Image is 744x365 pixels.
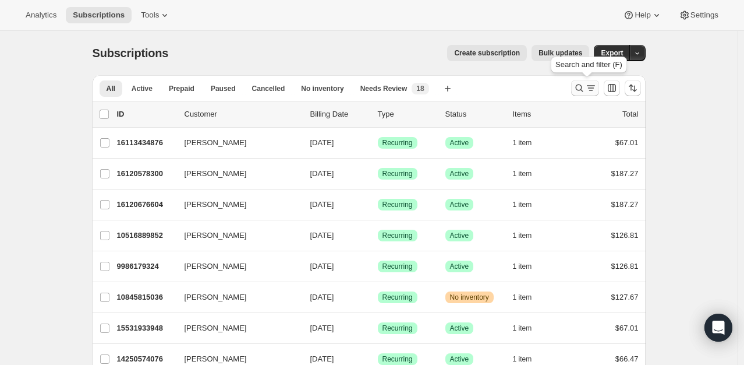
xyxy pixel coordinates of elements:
[450,169,469,178] span: Active
[117,261,175,272] p: 9986179324
[117,353,175,365] p: 14250574076
[513,108,571,120] div: Items
[445,108,504,120] p: Status
[625,80,641,96] button: Sort the results
[107,84,115,93] span: All
[513,196,545,213] button: 1 item
[382,138,413,148] span: Recurring
[532,45,589,61] button: Bulk updates
[416,84,424,93] span: 18
[571,80,599,96] button: Search and filter results
[382,355,413,364] span: Recurring
[310,108,369,120] p: Billing Date
[252,84,285,93] span: Cancelled
[601,48,623,58] span: Export
[611,262,639,271] span: $126.81
[378,108,436,120] div: Type
[360,84,408,93] span: Needs Review
[185,353,247,365] span: [PERSON_NAME]
[513,262,532,271] span: 1 item
[185,137,247,149] span: [PERSON_NAME]
[382,324,413,333] span: Recurring
[211,84,236,93] span: Paused
[513,293,532,302] span: 1 item
[513,138,532,148] span: 1 item
[611,231,639,240] span: $126.81
[178,195,294,214] button: [PERSON_NAME]
[117,320,639,336] div: 15531933948[PERSON_NAME][DATE]SuccessRecurringSuccessActive1 item$67.01
[604,80,620,96] button: Customize table column order and visibility
[450,324,469,333] span: Active
[185,322,247,334] span: [PERSON_NAME]
[169,84,194,93] span: Prepaid
[178,257,294,276] button: [PERSON_NAME]
[513,324,532,333] span: 1 item
[185,108,301,120] p: Customer
[19,7,63,23] button: Analytics
[382,169,413,178] span: Recurring
[594,45,630,61] button: Export
[513,227,545,244] button: 1 item
[450,138,469,148] span: Active
[178,288,294,307] button: [PERSON_NAME]
[117,230,175,241] p: 10516889852
[513,231,532,240] span: 1 item
[615,324,639,332] span: $67.01
[117,108,175,120] p: ID
[310,293,334,301] span: [DATE]
[615,355,639,363] span: $66.47
[73,10,125,20] span: Subscriptions
[513,289,545,306] button: 1 item
[513,200,532,209] span: 1 item
[66,7,132,23] button: Subscriptions
[117,108,639,120] div: IDCustomerBilling DateTypeStatusItemsTotal
[450,355,469,364] span: Active
[310,169,334,178] span: [DATE]
[310,355,334,363] span: [DATE]
[117,168,175,180] p: 16120578300
[450,231,469,240] span: Active
[513,169,532,178] span: 1 item
[117,166,639,182] div: 16120578300[PERSON_NAME][DATE]SuccessRecurringSuccessActive1 item$187.27
[611,293,639,301] span: $127.67
[513,135,545,151] button: 1 item
[615,138,639,147] span: $67.01
[450,293,489,302] span: No inventory
[134,7,178,23] button: Tools
[117,137,175,149] p: 16113434876
[513,166,545,182] button: 1 item
[310,262,334,271] span: [DATE]
[178,134,294,152] button: [PERSON_NAME]
[301,84,343,93] span: No inventory
[538,48,582,58] span: Bulk updates
[310,138,334,147] span: [DATE]
[185,168,247,180] span: [PERSON_NAME]
[310,200,334,209] span: [DATE]
[690,10,718,20] span: Settings
[117,289,639,306] div: 10845815036[PERSON_NAME][DATE]SuccessRecurringWarningNo inventory1 item$127.67
[704,314,732,342] div: Open Intercom Messenger
[382,200,413,209] span: Recurring
[185,230,247,241] span: [PERSON_NAME]
[382,231,413,240] span: Recurring
[117,322,175,334] p: 15531933948
[185,261,247,272] span: [PERSON_NAME]
[132,84,153,93] span: Active
[672,7,725,23] button: Settings
[178,226,294,245] button: [PERSON_NAME]
[513,355,532,364] span: 1 item
[117,135,639,151] div: 16113434876[PERSON_NAME][DATE]SuccessRecurringSuccessActive1 item$67.01
[117,196,639,213] div: 16120676604[PERSON_NAME][DATE]SuccessRecurringSuccessActive1 item$187.27
[185,292,247,303] span: [PERSON_NAME]
[447,45,527,61] button: Create subscription
[117,292,175,303] p: 10845815036
[93,47,169,59] span: Subscriptions
[513,320,545,336] button: 1 item
[382,262,413,271] span: Recurring
[26,10,56,20] span: Analytics
[450,262,469,271] span: Active
[611,169,639,178] span: $187.27
[611,200,639,209] span: $187.27
[450,200,469,209] span: Active
[513,258,545,275] button: 1 item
